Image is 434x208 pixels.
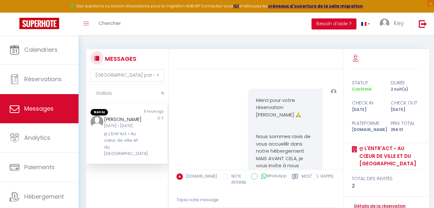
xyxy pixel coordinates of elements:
[348,99,386,107] div: check in
[312,18,356,29] button: Besoin d'aide ?
[104,115,143,123] div: [PERSON_NAME]
[94,13,126,35] a: Chercher
[103,51,136,66] h3: MESSAGES
[348,119,386,127] div: Plateforme
[104,123,143,129] div: [DATE] - [DATE]
[183,173,217,181] label: [DOMAIN_NAME]
[348,127,386,133] div: [DOMAIN_NAME]
[386,79,425,87] div: durée
[24,46,58,54] span: Calendriers
[380,18,389,28] img: ...
[176,192,339,208] div: Tapez votre message
[24,163,55,171] span: Paiements
[24,75,62,83] span: Réservations
[348,107,386,113] div: [DATE]
[258,173,287,180] label: WhatsApp
[352,175,420,182] div: total des invités
[24,192,64,201] span: Hébergement
[352,182,420,190] div: 2
[24,134,50,142] span: Analytics
[268,3,363,9] a: créneaux d'ouverture de la salle migration
[127,109,168,115] div: 9 hours ago
[419,20,427,28] img: logout
[386,119,425,127] div: Prix total
[90,109,108,115] span: Non lu
[331,89,336,94] img: ...
[99,20,121,27] span: Chercher
[386,107,425,113] div: [DATE]
[90,115,103,128] img: ...
[302,173,319,187] label: Modèles
[228,173,246,186] label: NOTE INTERNE
[256,133,314,184] p: Nous sommes ravis de vous accueillir dans notre hébergement MAIS AVANT CELA, je vous invite à nou...
[24,104,54,113] span: Messages
[19,18,59,29] img: Super Booking
[394,19,404,27] span: Key
[162,115,164,120] span: 2
[86,84,168,103] input: Rechercher un mot clé
[256,97,314,119] p: Merci pour votre réservation [PERSON_NAME] 🙏
[386,86,425,93] div: 2 nuit(s)
[357,145,420,168] a: ღ L'Entr'Act • Au cœur de ville et du [GEOGRAPHIC_DATA]
[352,86,371,92] span: Confirmé
[104,131,143,157] div: ღ L'Entr'Act • Au cœur de ville et du [GEOGRAPHIC_DATA]
[375,13,412,35] a: ... Key
[386,127,425,133] div: 256.01
[386,99,425,107] div: check out
[348,79,386,87] div: statut
[317,173,334,181] label: RAPPEL
[233,3,239,9] a: ICI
